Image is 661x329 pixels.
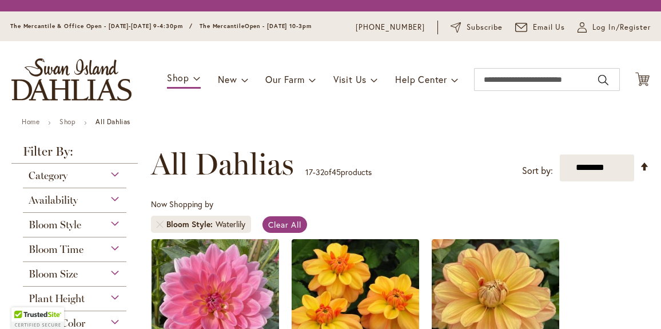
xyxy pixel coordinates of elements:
span: Email Us [533,22,566,33]
div: TrustedSite Certified [11,307,64,329]
span: Subscribe [467,22,503,33]
a: [PHONE_NUMBER] [356,22,425,33]
a: Log In/Register [578,22,651,33]
strong: Filter By: [11,145,138,164]
span: Clear All [268,219,302,230]
span: Bloom Style [29,219,81,231]
span: Log In/Register [592,22,651,33]
span: 45 [332,167,341,177]
a: Email Us [515,22,566,33]
div: Waterlily [216,219,245,230]
span: Now Shopping by [151,199,213,209]
span: Plant Height [29,292,85,305]
span: Open - [DATE] 10-3pm [245,22,312,30]
span: Shop [167,72,189,84]
strong: All Dahlias [95,117,130,126]
a: Subscribe [451,22,503,33]
label: Sort by: [522,160,553,181]
span: Help Center [395,73,447,85]
span: Bloom Style [166,219,216,230]
span: Visit Us [333,73,367,85]
span: Category [29,169,67,182]
a: Home [22,117,39,126]
span: 17 [305,167,313,177]
button: Search [598,71,608,89]
p: - of products [305,163,372,181]
span: All Dahlias [151,147,294,181]
span: Bloom Size [29,268,78,280]
span: 32 [316,167,324,177]
a: Shop [59,117,75,126]
span: The Mercantile & Office Open - [DATE]-[DATE] 9-4:30pm / The Mercantile [10,22,245,30]
span: Bloom Time [29,243,83,256]
span: Availability [29,194,78,207]
a: store logo [11,58,132,101]
span: Our Farm [265,73,304,85]
a: Remove Bloom Style Waterlily [157,221,164,228]
a: Clear All [262,216,308,233]
span: New [218,73,237,85]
